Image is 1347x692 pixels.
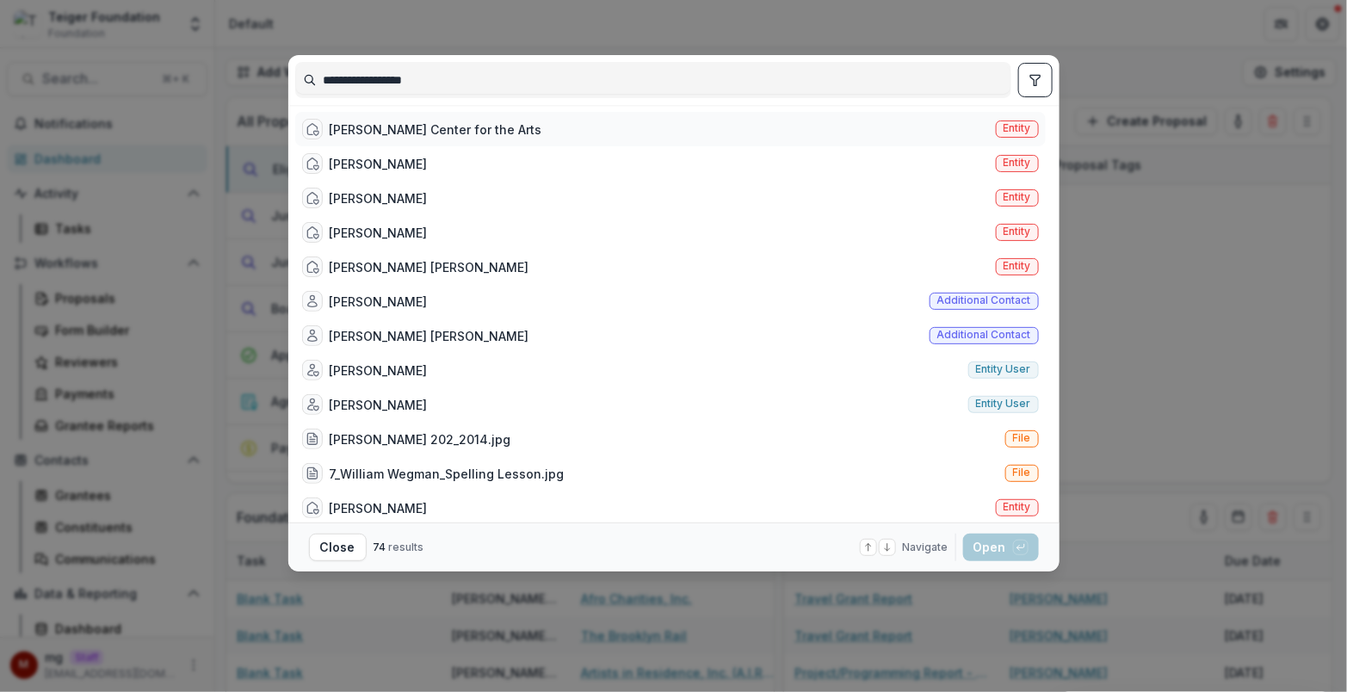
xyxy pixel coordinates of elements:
span: Entity user [976,363,1031,375]
button: toggle filters [1018,63,1053,97]
span: Entity [1004,501,1031,513]
span: File [1013,432,1031,444]
div: [PERSON_NAME] Center for the Arts [330,120,542,139]
div: [PERSON_NAME] [330,293,428,311]
button: Open [963,534,1039,561]
span: File [1013,466,1031,479]
span: Additional contact [937,294,1031,306]
div: [PERSON_NAME] [330,189,428,207]
button: Close [309,534,367,561]
div: 7_William Wegman_Spelling Lesson.jpg [330,465,565,483]
div: [PERSON_NAME] [330,224,428,242]
div: [PERSON_NAME] 202_2014.jpg [330,430,511,448]
div: [PERSON_NAME] [330,499,428,517]
span: Additional contact [937,329,1031,341]
span: results [389,541,424,553]
span: Entity [1004,122,1031,134]
span: Navigate [903,540,948,555]
div: [PERSON_NAME] [PERSON_NAME] [330,327,529,345]
div: [PERSON_NAME] [PERSON_NAME] [330,258,529,276]
span: Entity [1004,191,1031,203]
span: Entity user [976,398,1031,410]
span: 74 [374,541,386,553]
span: Entity [1004,157,1031,169]
span: Entity [1004,260,1031,272]
div: [PERSON_NAME] [330,361,428,380]
div: [PERSON_NAME] [330,396,428,414]
span: Entity [1004,226,1031,238]
div: [PERSON_NAME] [330,155,428,173]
